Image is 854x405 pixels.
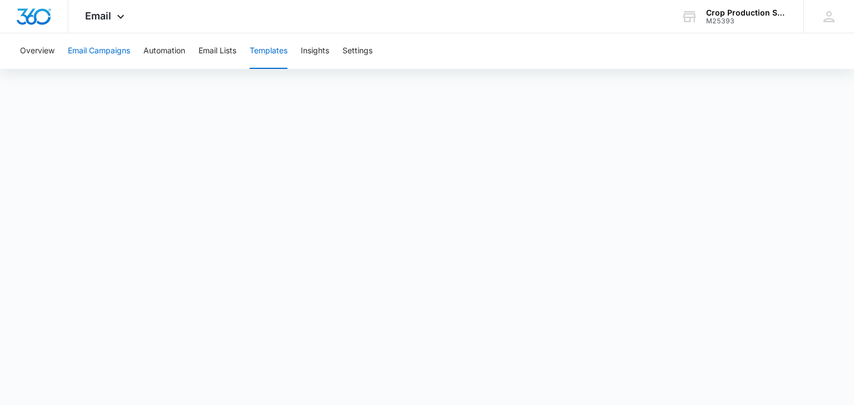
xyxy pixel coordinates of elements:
button: Automation [143,33,185,69]
button: Email Lists [198,33,236,69]
div: account id [706,17,787,25]
button: Overview [20,33,54,69]
button: Insights [301,33,329,69]
button: Templates [250,33,287,69]
button: Settings [342,33,373,69]
button: Email Campaigns [68,33,130,69]
span: Email [85,10,111,22]
div: account name [706,8,787,17]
